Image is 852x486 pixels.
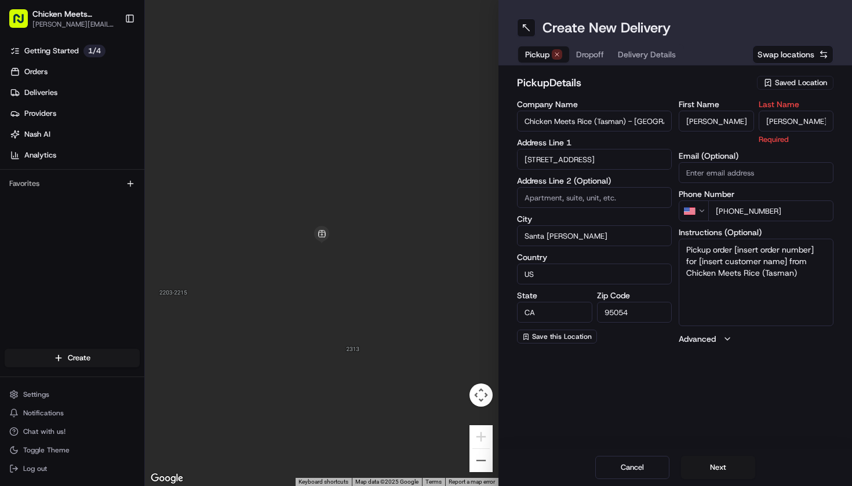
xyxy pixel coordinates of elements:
input: Apartment, suite, unit, etc. [517,187,672,208]
input: Enter phone number [708,200,833,221]
div: 📗 [12,169,21,178]
input: Enter company name [517,111,672,131]
a: 📗Knowledge Base [7,163,93,184]
input: Clear [30,75,191,87]
a: Orders [5,63,144,81]
span: Deliveries [24,87,57,98]
img: Nash [12,12,35,35]
button: Chat with us! [5,423,140,440]
button: Keyboard shortcuts [298,478,348,486]
span: Orders [24,67,48,77]
a: Powered byPylon [82,196,140,205]
button: Map camera controls [469,383,493,407]
label: Address Line 2 (Optional) [517,177,672,185]
span: Saved Location [775,78,827,88]
button: Next [681,456,755,479]
button: Create [5,349,140,367]
button: Chicken Meets [PERSON_NAME] [32,8,115,20]
input: Enter country [517,264,672,284]
h2: pickup Details [517,75,750,91]
span: API Documentation [110,168,186,180]
button: Start new chat [197,114,211,128]
a: Providers [5,104,144,123]
span: Nash AI [24,129,50,140]
a: Analytics [5,146,144,165]
a: 💻API Documentation [93,163,191,184]
span: Settings [23,390,49,399]
span: Getting Started [24,46,79,56]
label: Phone Number [679,190,833,198]
p: Required [759,134,834,145]
button: Saved Location [757,75,833,91]
label: Company Name [517,100,672,108]
label: Advanced [679,333,716,345]
label: State [517,291,592,299]
button: Notifications [5,405,140,421]
input: Enter last name [759,111,834,131]
input: Enter email address [679,162,833,183]
h1: Create New Delivery [542,19,671,37]
span: Save this Location [532,332,592,341]
label: Zip Code [597,291,672,299]
button: Zoom out [469,449,493,472]
a: Getting Started1/4 [5,42,144,60]
button: Zoom in [469,425,493,448]
input: Enter zip code [597,302,672,323]
label: Address Line 1 [517,138,672,147]
textarea: Pickup order [insert order number] for [insert customer name] from Chicken Meets Rice (Tasman) [679,239,833,326]
p: 1 / 4 [83,45,105,57]
label: First Name [679,100,754,108]
button: Save this Location [517,330,597,344]
button: Swap locations [752,45,833,64]
input: Enter first name [679,111,754,131]
span: Providers [24,108,56,119]
a: Nash AI [5,125,144,144]
label: Country [517,253,672,261]
span: Toggle Theme [23,445,70,455]
a: Open this area in Google Maps (opens a new window) [148,471,186,486]
span: Chat with us! [23,427,65,436]
input: Enter state [517,302,592,323]
input: Enter address [517,149,672,170]
button: Toggle Theme [5,442,140,458]
span: Notifications [23,408,64,418]
span: Pickup [525,49,549,60]
label: Email (Optional) [679,152,833,160]
span: Pylon [115,196,140,205]
span: Log out [23,464,47,473]
img: Google [148,471,186,486]
button: Chicken Meets [PERSON_NAME][PERSON_NAME][EMAIL_ADDRESS][DOMAIN_NAME] [5,5,120,32]
button: Advanced [679,333,833,345]
span: Delivery Details [618,49,676,60]
span: Create [68,353,90,363]
div: Favorites [5,174,140,193]
div: Start new chat [39,111,190,122]
button: [PERSON_NAME][EMAIL_ADDRESS][DOMAIN_NAME] [32,20,115,29]
span: Analytics [24,150,56,160]
div: We're available if you need us! [39,122,147,131]
input: Enter city [517,225,672,246]
a: Deliveries [5,83,144,102]
img: 1736555255976-a54dd68f-1ca7-489b-9aae-adbdc363a1c4 [12,111,32,131]
label: Last Name [759,100,834,108]
div: 💻 [98,169,107,178]
span: Knowledge Base [23,168,89,180]
span: Dropoff [576,49,604,60]
button: Log out [5,461,140,477]
label: City [517,215,672,223]
button: Cancel [595,456,669,479]
a: Report a map error [449,478,495,485]
p: Welcome 👋 [12,46,211,65]
span: Swap locations [758,49,814,60]
button: Settings [5,386,140,403]
span: Map data ©2025 Google [355,478,418,485]
a: Terms (opens in new tab) [425,478,442,485]
label: Instructions (Optional) [679,228,833,236]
